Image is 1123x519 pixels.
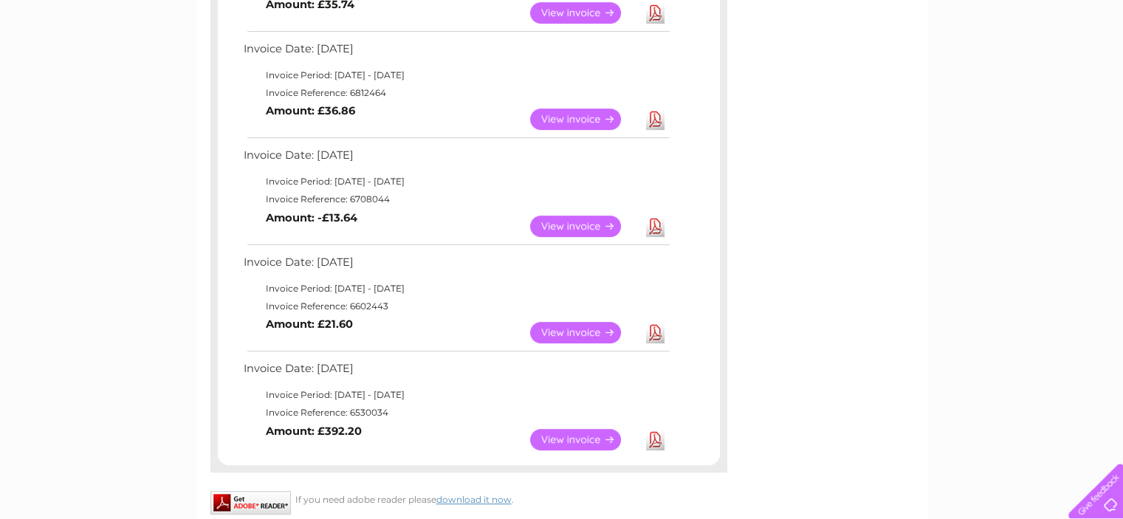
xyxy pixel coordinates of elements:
[863,63,891,74] a: Water
[646,109,664,130] a: Download
[240,359,672,386] td: Invoice Date: [DATE]
[266,211,357,224] b: Amount: -£13.64
[240,145,672,173] td: Invoice Date: [DATE]
[530,216,639,237] a: View
[646,429,664,450] a: Download
[240,404,672,422] td: Invoice Reference: 6530034
[530,2,639,24] a: View
[240,252,672,280] td: Invoice Date: [DATE]
[266,317,353,331] b: Amount: £21.60
[266,425,362,438] b: Amount: £392.20
[266,104,355,117] b: Amount: £36.86
[240,298,672,315] td: Invoice Reference: 6602443
[1074,63,1109,74] a: Log out
[941,63,986,74] a: Telecoms
[646,216,664,237] a: Download
[646,322,664,343] a: Download
[39,38,114,83] img: logo.png
[530,109,639,130] a: View
[530,429,639,450] a: View
[530,322,639,343] a: View
[213,8,911,72] div: Clear Business is a trading name of Verastar Limited (registered in [GEOGRAPHIC_DATA] No. 3667643...
[845,7,947,26] a: 0333 014 3131
[646,2,664,24] a: Download
[240,173,672,190] td: Invoice Period: [DATE] - [DATE]
[240,386,672,404] td: Invoice Period: [DATE] - [DATE]
[436,494,512,505] a: download it now
[1025,63,1061,74] a: Contact
[240,190,672,208] td: Invoice Reference: 6708044
[995,63,1016,74] a: Blog
[900,63,933,74] a: Energy
[240,39,672,66] td: Invoice Date: [DATE]
[240,66,672,84] td: Invoice Period: [DATE] - [DATE]
[240,280,672,298] td: Invoice Period: [DATE] - [DATE]
[240,84,672,102] td: Invoice Reference: 6812464
[210,491,727,505] div: If you need adobe reader please .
